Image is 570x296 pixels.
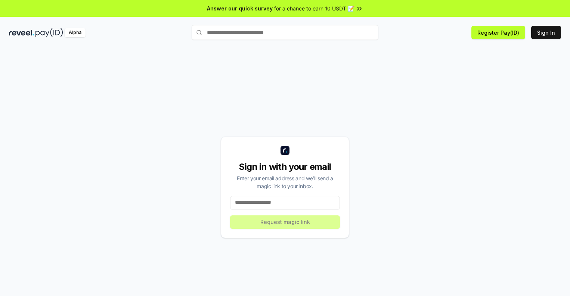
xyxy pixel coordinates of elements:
button: Sign In [531,26,561,39]
img: logo_small [281,146,289,155]
div: Alpha [65,28,86,37]
button: Register Pay(ID) [471,26,525,39]
div: Enter your email address and we’ll send a magic link to your inbox. [230,174,340,190]
img: pay_id [35,28,63,37]
span: for a chance to earn 10 USDT 📝 [274,4,354,12]
img: reveel_dark [9,28,34,37]
div: Sign in with your email [230,161,340,173]
span: Answer our quick survey [207,4,273,12]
